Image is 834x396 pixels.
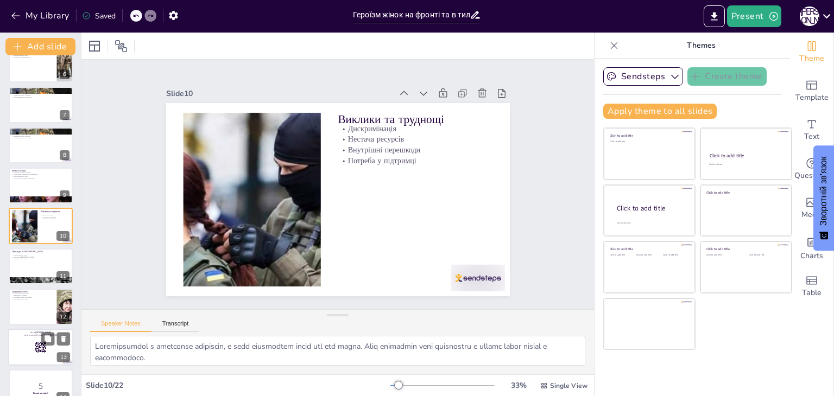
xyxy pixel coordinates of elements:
[56,312,69,322] div: 12
[90,336,585,366] textarea: Loremipsumdol s ametconse adipiscin, e sedd eiusmodtem incid utl etd magna. Aliq enimadmin veni q...
[610,133,687,138] div: Click to add title
[819,156,828,226] font: Зворотній зв'язок
[790,72,833,111] div: Add ready made slides
[12,258,69,260] p: Вплив на суспільство
[41,218,69,220] p: Потреба у підтримці
[550,381,587,390] span: Single View
[12,169,69,173] p: Жінки в історії
[610,254,634,257] div: Click to add text
[9,208,73,244] div: 10
[12,95,69,97] p: Надихання нових поколінь
[12,93,69,95] p: Підвищення статусу жінок
[82,11,116,21] div: Saved
[8,329,73,366] div: 13
[603,104,717,119] button: Apply theme to all slides
[57,352,70,362] div: 13
[790,228,833,267] div: Add charts and graphs
[800,250,823,262] span: Charts
[41,216,69,218] p: Внутрішні перешкоди
[340,187,367,341] p: Потреба у підтримці
[11,330,70,334] p: Go to
[12,97,69,99] p: Рівноправність у суспільстві
[790,189,833,228] div: Add images, graphics, shapes or video
[813,145,834,251] button: Зворотній зв'язок - Показати опитування
[60,150,69,160] div: 8
[9,168,73,203] div: 9
[799,53,824,65] span: Theme
[636,254,661,257] div: Click to add text
[12,380,69,392] p: 5
[749,254,783,257] div: Click to add text
[9,87,73,123] div: 7
[11,334,70,337] p: and login with code
[12,54,54,56] p: Визнання внеску жінок
[12,91,69,93] p: Зміна соціальних стереотипів
[12,171,69,174] p: Приклади героїзму в історії
[790,33,833,72] div: Change the overall theme
[5,38,75,55] button: Add slide
[12,175,69,177] p: Визнання внеску жінок
[623,33,779,59] p: Themes
[610,247,687,251] div: Click to add title
[353,7,470,23] input: Insert title
[41,214,69,216] p: Нестача ресурсів
[12,129,69,132] p: Вплив на суспільство
[8,7,74,24] button: My Library
[790,267,833,306] div: Add a table
[617,222,685,225] div: Click to add body
[800,5,819,27] button: Б [PERSON_NAME]
[9,248,73,284] div: 11
[506,380,532,391] div: 33 %
[90,320,151,332] button: Speaker Notes
[12,250,69,253] p: Приклади [DEMOGRAPHIC_DATA]
[12,88,69,92] p: Вплив на суспільство
[56,231,69,241] div: 10
[800,7,819,26] div: Б [PERSON_NAME]
[802,287,822,299] span: Table
[351,188,377,342] p: Внутрішні перешкоди
[12,292,54,295] p: Забезпечення ресурсами
[56,271,69,281] div: 11
[9,127,73,163] div: 8
[12,131,69,133] p: Зміна соціальних стереотипів
[709,163,781,166] div: Click to add text
[603,67,683,86] button: Sendsteps
[610,140,687,143] div: Click to add text
[12,298,54,301] p: Визнання внеску жінок
[33,392,48,394] strong: Готові до квізу?
[12,296,54,298] p: Створення мереж підтримки
[710,152,782,159] div: Click to add title
[706,254,741,257] div: Click to add text
[706,247,784,251] div: Click to add title
[41,332,54,345] button: Duplicate Slide
[794,170,830,182] span: Questions
[378,190,410,346] p: Виклики та труднощі
[687,67,767,86] button: Create theme
[12,256,69,258] p: Визнання [DEMOGRAPHIC_DATA]
[60,190,69,200] div: 9
[115,40,128,53] span: Position
[418,23,451,249] div: Slide 10
[12,254,69,256] p: Різноманітність ролей
[663,254,687,257] div: Click to add text
[151,320,200,332] button: Transcript
[12,290,54,293] p: Підтримка жінок
[12,135,69,137] p: Надихання нових поколінь
[35,330,51,333] strong: [DOMAIN_NAME]
[617,204,686,213] div: Click to add title
[12,174,69,176] p: Формування національної ідентичності
[372,190,399,344] p: Дискримінація
[60,110,69,120] div: 7
[706,190,784,194] div: Click to add title
[41,209,69,213] p: Виклики та труднощі
[790,111,833,150] div: Add text boxes
[12,133,69,135] p: Підвищення статусу жінок
[727,5,781,27] button: Present
[86,37,103,55] div: Layout
[790,150,833,189] div: Get real-time input from your audience
[86,380,390,391] div: Slide 10 / 22
[57,332,70,345] button: Delete Slide
[12,137,69,139] p: Рівноправність у суспільстві
[704,5,725,27] button: Export to PowerPoint
[361,189,388,343] p: Нестача ресурсів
